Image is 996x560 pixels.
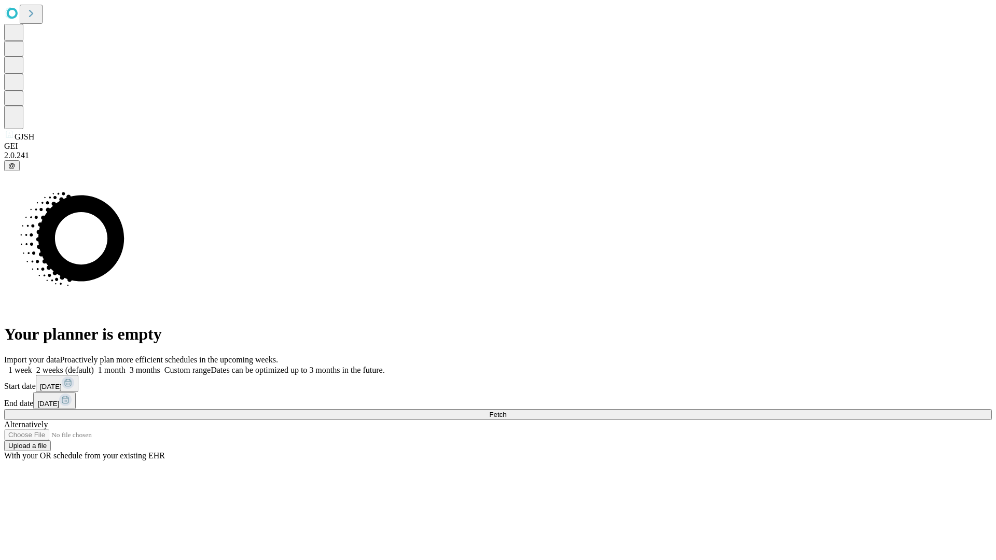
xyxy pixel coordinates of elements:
span: [DATE] [37,400,59,408]
span: With your OR schedule from your existing EHR [4,451,165,460]
div: End date [4,392,992,409]
div: Start date [4,375,992,392]
span: Import your data [4,355,60,364]
span: @ [8,162,16,170]
div: GEI [4,142,992,151]
span: 3 months [130,366,160,374]
button: Upload a file [4,440,51,451]
span: Fetch [489,411,506,418]
button: [DATE] [33,392,76,409]
span: Custom range [164,366,211,374]
h1: Your planner is empty [4,325,992,344]
span: 1 month [98,366,126,374]
button: [DATE] [36,375,78,392]
span: Dates can be optimized up to 3 months in the future. [211,366,384,374]
span: Alternatively [4,420,48,429]
span: 2 weeks (default) [36,366,94,374]
span: Proactively plan more efficient schedules in the upcoming weeks. [60,355,278,364]
button: @ [4,160,20,171]
span: GJSH [15,132,34,141]
span: 1 week [8,366,32,374]
span: [DATE] [40,383,62,390]
div: 2.0.241 [4,151,992,160]
button: Fetch [4,409,992,420]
